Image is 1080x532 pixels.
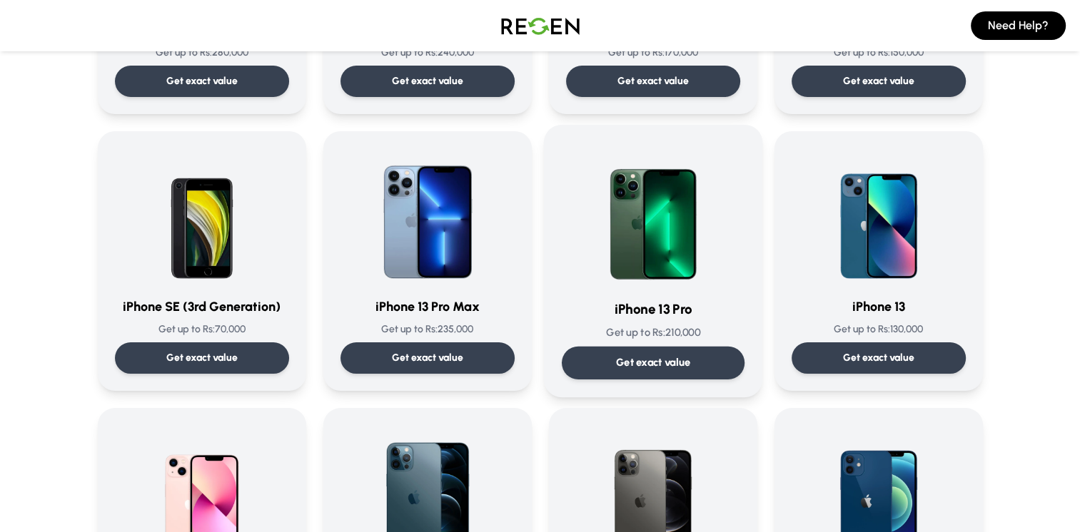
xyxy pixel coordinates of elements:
p: Get up to Rs: 130,000 [792,322,966,337]
p: Get up to Rs: 235,000 [340,322,515,337]
p: Get exact value [166,351,238,365]
p: Get exact value [843,351,914,365]
img: iPhone 13 [810,148,947,285]
button: Need Help? [971,11,1066,40]
p: Get exact value [617,74,689,88]
p: Get exact value [392,351,463,365]
img: iPhone 13 Pro [581,143,725,287]
h3: iPhone 13 [792,297,966,317]
p: Get exact value [615,355,690,370]
p: Get up to Rs: 280,000 [115,46,289,60]
img: iPhone 13 Pro Max [359,148,496,285]
p: Get up to Rs: 210,000 [561,325,744,340]
p: Get up to Rs: 240,000 [340,46,515,60]
h3: iPhone 13 Pro [561,299,744,319]
p: Get up to Rs: 170,000 [566,46,740,60]
img: Logo [490,6,590,46]
p: Get exact value [843,74,914,88]
p: Get exact value [392,74,463,88]
img: iPhone SE (3rd Generation) [133,148,271,285]
h3: iPhone SE (3rd Generation) [115,297,289,317]
p: Get up to Rs: 150,000 [792,46,966,60]
p: Get up to Rs: 70,000 [115,322,289,337]
h3: iPhone 13 Pro Max [340,297,515,317]
p: Get exact value [166,74,238,88]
